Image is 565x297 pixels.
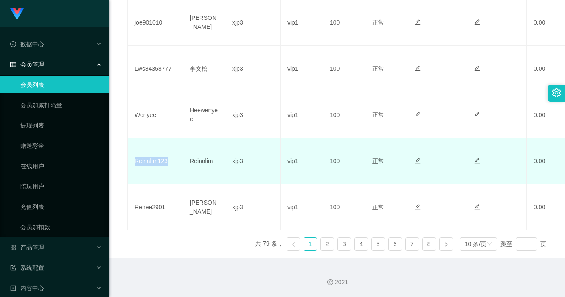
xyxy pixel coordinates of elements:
span: 正常 [372,158,384,164]
a: 会员列表 [20,76,102,93]
li: 3 [337,237,351,251]
i: 图标: copyright [327,279,333,285]
span: 正常 [372,111,384,118]
td: 100 [323,46,365,92]
li: 2 [320,237,334,251]
a: 会员加扣款 [20,219,102,236]
li: 5 [371,237,385,251]
td: xjp3 [225,46,281,92]
td: [PERSON_NAME] [183,184,225,230]
i: 图标: edit [415,158,421,164]
i: 图标: profile [10,285,16,291]
i: 图标: edit [415,204,421,210]
td: Reinalim123 [128,138,183,184]
div: 2021 [115,278,558,287]
td: Wenyee [128,92,183,138]
i: 图标: appstore-o [10,244,16,250]
a: 4 [355,238,368,250]
li: 7 [405,237,419,251]
li: 4 [354,237,368,251]
li: 6 [388,237,402,251]
i: 图标: right [444,242,449,247]
img: logo.9652507e.png [10,8,24,20]
a: 7 [406,238,419,250]
i: 图标: edit [474,158,480,164]
i: 图标: setting [552,88,561,97]
a: 5 [372,238,385,250]
li: 共 79 条， [255,237,283,251]
a: 陪玩用户 [20,178,102,195]
li: 8 [422,237,436,251]
a: 赠送彩金 [20,137,102,154]
td: vip1 [281,138,323,184]
a: 充值列表 [20,198,102,215]
a: 3 [338,238,351,250]
td: Reinalim [183,138,225,184]
span: 产品管理 [10,244,44,251]
td: xjp3 [225,92,281,138]
td: xjp3 [225,138,281,184]
a: 8 [423,238,436,250]
span: 内容中心 [10,285,44,291]
td: 100 [323,92,365,138]
i: 图标: edit [474,204,480,210]
i: 图标: edit [474,19,480,25]
td: Renee2901 [128,184,183,230]
td: Lws84358777 [128,46,183,92]
i: 图标: form [10,265,16,271]
a: 2 [321,238,334,250]
i: 图标: table [10,61,16,67]
span: 正常 [372,19,384,26]
td: vip1 [281,184,323,230]
i: 图标: edit [474,65,480,71]
i: 图标: edit [415,111,421,117]
i: 图标: down [487,241,492,247]
span: 会员管理 [10,61,44,68]
a: 会员加减打码量 [20,97,102,114]
span: 正常 [372,65,384,72]
i: 图标: edit [474,111,480,117]
span: 正常 [372,204,384,211]
a: 在线用户 [20,158,102,175]
td: 李文松 [183,46,225,92]
a: 6 [389,238,402,250]
i: 图标: edit [415,65,421,71]
a: 1 [304,238,317,250]
li: 上一页 [287,237,300,251]
i: 图标: left [291,242,296,247]
div: 跳至 页 [500,237,546,251]
td: 100 [323,184,365,230]
a: 提现列表 [20,117,102,134]
td: vip1 [281,92,323,138]
td: 100 [323,138,365,184]
li: 1 [304,237,317,251]
td: xjp3 [225,184,281,230]
i: 图标: check-circle-o [10,41,16,47]
td: vip1 [281,46,323,92]
span: 系统配置 [10,264,44,271]
span: 数据中心 [10,41,44,47]
div: 10 条/页 [465,238,486,250]
td: Heewenyee [183,92,225,138]
i: 图标: edit [415,19,421,25]
li: 下一页 [439,237,453,251]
